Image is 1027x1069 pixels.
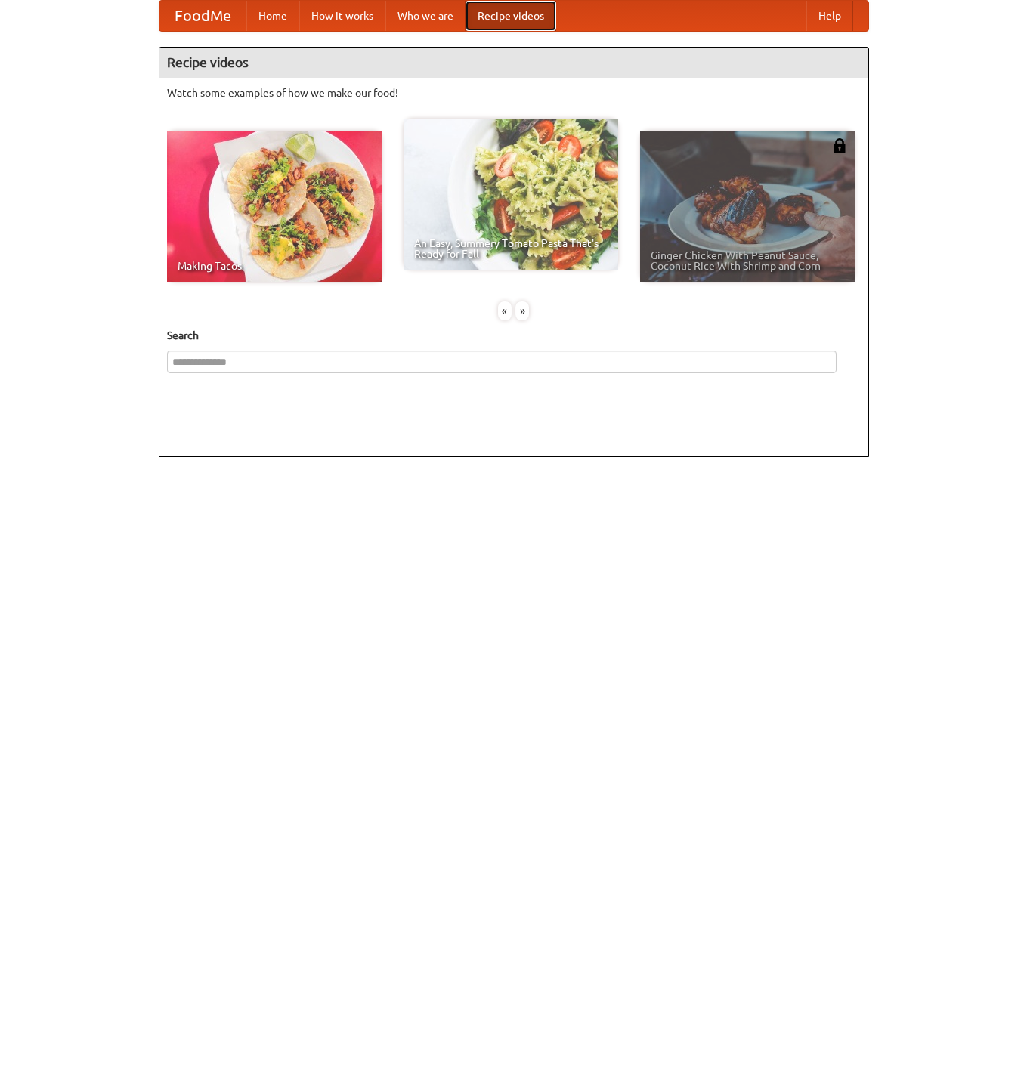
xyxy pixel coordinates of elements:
div: » [515,301,529,320]
h5: Search [167,328,861,343]
span: Making Tacos [178,261,371,271]
p: Watch some examples of how we make our food! [167,85,861,100]
img: 483408.png [832,138,847,153]
a: Who we are [385,1,466,31]
a: Making Tacos [167,131,382,282]
a: An Easy, Summery Tomato Pasta That's Ready for Fall [404,119,618,270]
a: Recipe videos [466,1,556,31]
span: An Easy, Summery Tomato Pasta That's Ready for Fall [414,238,608,259]
div: « [498,301,512,320]
a: How it works [299,1,385,31]
h4: Recipe videos [159,48,868,78]
a: FoodMe [159,1,246,31]
a: Home [246,1,299,31]
a: Help [806,1,853,31]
